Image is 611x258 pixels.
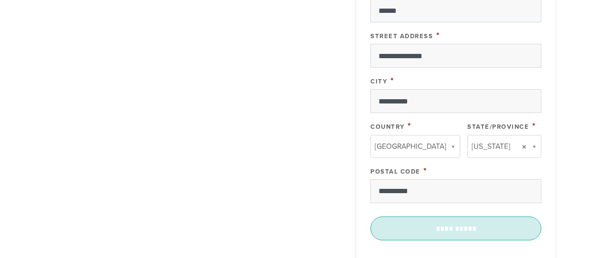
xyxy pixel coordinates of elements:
[370,32,433,40] label: Street Address
[532,121,536,131] span: This field is required.
[472,140,510,153] span: [US_STATE]
[467,123,529,131] label: State/Province
[370,78,387,85] label: City
[423,165,427,176] span: This field is required.
[370,135,460,158] a: [GEOGRAPHIC_DATA]
[375,140,446,153] span: [GEOGRAPHIC_DATA]
[408,121,411,131] span: This field is required.
[390,75,394,86] span: This field is required.
[370,168,421,175] label: Postal Code
[436,30,440,41] span: This field is required.
[467,135,541,158] a: [US_STATE]
[370,123,405,131] label: Country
